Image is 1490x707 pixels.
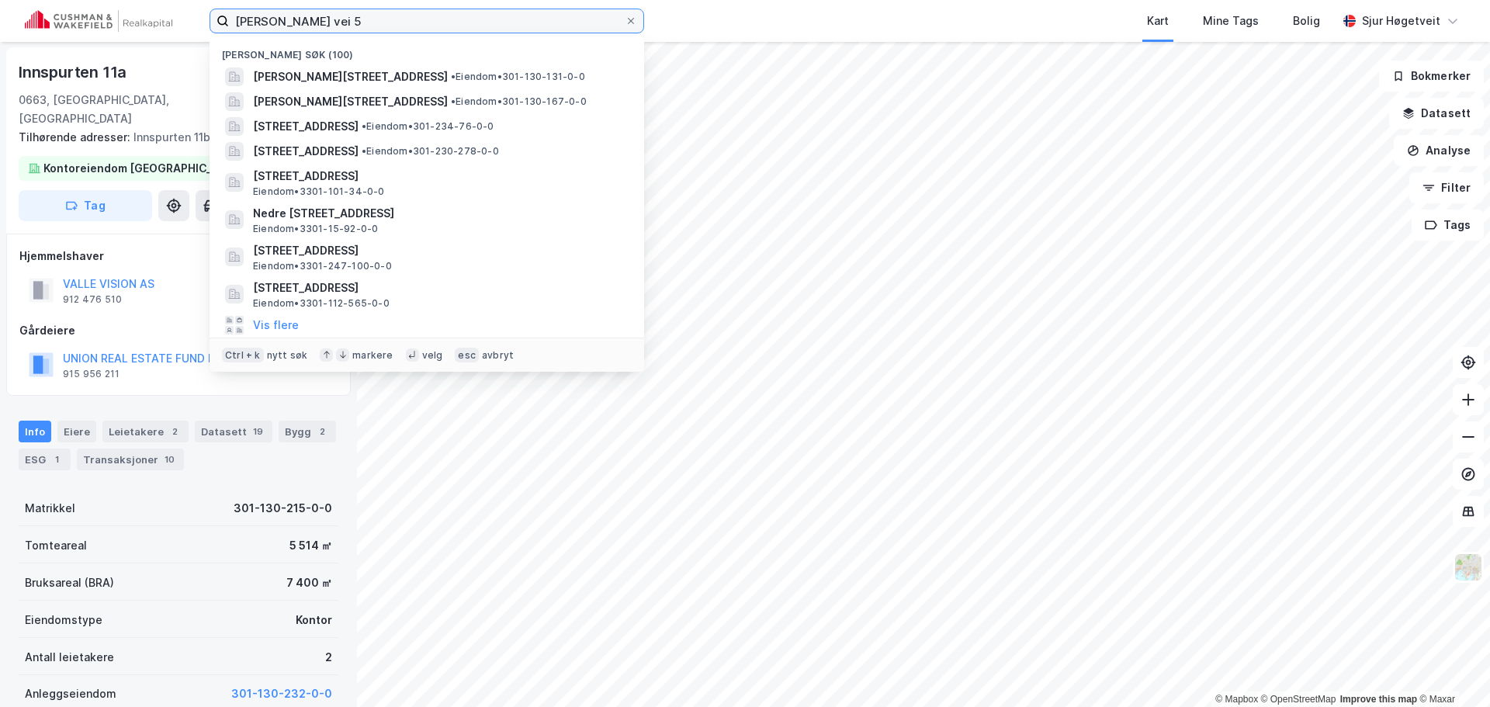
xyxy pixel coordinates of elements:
[422,349,443,362] div: velg
[352,349,393,362] div: markere
[1203,12,1259,30] div: Mine Tags
[19,190,152,221] button: Tag
[43,159,244,178] div: Kontoreiendom [GEOGRAPHIC_DATA]
[1340,694,1417,705] a: Improve this map
[253,68,448,86] span: [PERSON_NAME][STREET_ADDRESS]
[1293,12,1320,30] div: Bolig
[25,536,87,555] div: Tomteareal
[19,130,133,144] span: Tilhørende adresser:
[362,120,366,132] span: •
[19,91,217,128] div: 0663, [GEOGRAPHIC_DATA], [GEOGRAPHIC_DATA]
[63,293,122,306] div: 912 476 510
[19,60,130,85] div: Innspurten 11a
[253,142,359,161] span: [STREET_ADDRESS]
[234,499,332,518] div: 301-130-215-0-0
[250,424,266,439] div: 19
[253,241,625,260] span: [STREET_ADDRESS]
[253,316,299,334] button: Vis flere
[1147,12,1169,30] div: Kart
[362,145,366,157] span: •
[451,95,456,107] span: •
[1362,12,1440,30] div: Sjur Høgetveit
[362,120,494,133] span: Eiendom • 301-234-76-0-0
[325,648,332,667] div: 2
[25,611,102,629] div: Eiendomstype
[57,421,96,442] div: Eiere
[451,95,587,108] span: Eiendom • 301-130-167-0-0
[253,223,378,235] span: Eiendom • 3301-15-92-0-0
[253,167,625,185] span: [STREET_ADDRESS]
[286,574,332,592] div: 7 400 ㎡
[77,449,184,470] div: Transaksjoner
[231,684,332,703] button: 301-130-232-0-0
[1412,210,1484,241] button: Tags
[1409,172,1484,203] button: Filter
[167,424,182,439] div: 2
[1412,632,1490,707] iframe: Chat Widget
[19,449,71,470] div: ESG
[49,452,64,467] div: 1
[1261,694,1336,705] a: OpenStreetMap
[1394,135,1484,166] button: Analyse
[25,574,114,592] div: Bruksareal (BRA)
[253,185,385,198] span: Eiendom • 3301-101-34-0-0
[1379,61,1484,92] button: Bokmerker
[253,260,392,272] span: Eiendom • 3301-247-100-0-0
[455,348,479,363] div: esc
[161,452,178,467] div: 10
[253,92,448,111] span: [PERSON_NAME][STREET_ADDRESS]
[210,36,644,64] div: [PERSON_NAME] søk (100)
[222,348,264,363] div: Ctrl + k
[1389,98,1484,129] button: Datasett
[362,145,499,158] span: Eiendom • 301-230-278-0-0
[19,321,338,340] div: Gårdeiere
[1215,694,1258,705] a: Mapbox
[19,247,338,265] div: Hjemmelshaver
[296,611,332,629] div: Kontor
[253,279,625,297] span: [STREET_ADDRESS]
[1454,553,1483,582] img: Z
[1412,632,1490,707] div: Kontrollprogram for chat
[279,421,336,442] div: Bygg
[314,424,330,439] div: 2
[267,349,308,362] div: nytt søk
[25,684,116,703] div: Anleggseiendom
[63,368,120,380] div: 915 956 211
[195,421,272,442] div: Datasett
[253,297,390,310] span: Eiendom • 3301-112-565-0-0
[482,349,514,362] div: avbryt
[25,10,172,32] img: cushman-wakefield-realkapital-logo.202ea83816669bd177139c58696a8fa1.svg
[253,117,359,136] span: [STREET_ADDRESS]
[25,499,75,518] div: Matrikkel
[253,204,625,223] span: Nedre [STREET_ADDRESS]
[19,421,51,442] div: Info
[289,536,332,555] div: 5 514 ㎡
[451,71,585,83] span: Eiendom • 301-130-131-0-0
[102,421,189,442] div: Leietakere
[451,71,456,82] span: •
[229,9,625,33] input: Søk på adresse, matrikkel, gårdeiere, leietakere eller personer
[19,128,326,147] div: Innspurten 11b
[25,648,114,667] div: Antall leietakere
